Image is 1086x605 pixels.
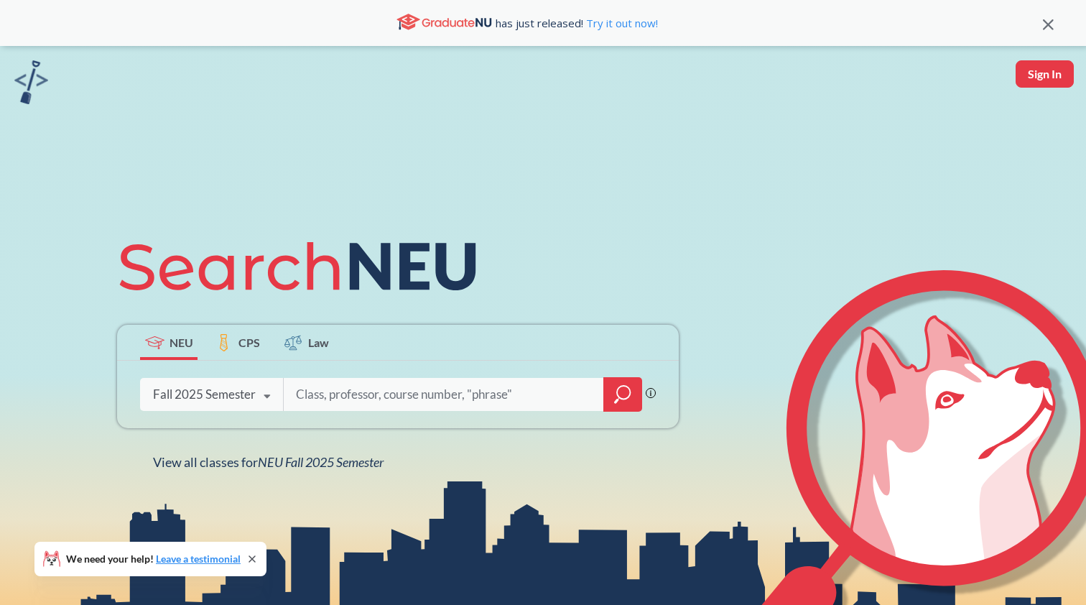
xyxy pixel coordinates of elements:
div: Fall 2025 Semester [153,387,256,402]
span: Law [308,334,329,351]
span: NEU [170,334,193,351]
span: has just released! [496,15,658,31]
span: NEU Fall 2025 Semester [258,454,384,470]
svg: magnifying glass [614,384,631,405]
a: sandbox logo [14,60,48,108]
a: Leave a testimonial [156,553,241,565]
img: sandbox logo [14,60,48,104]
span: We need your help! [66,554,241,564]
a: Try it out now! [583,16,658,30]
div: magnifying glass [603,377,642,412]
span: View all classes for [153,454,384,470]
button: Sign In [1016,60,1074,88]
input: Class, professor, course number, "phrase" [294,379,593,410]
span: CPS [238,334,260,351]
